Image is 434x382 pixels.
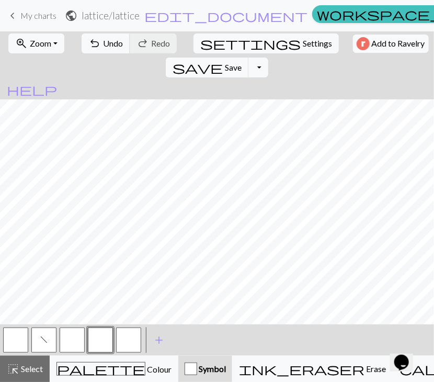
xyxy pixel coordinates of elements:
span: My charts [20,10,56,20]
i: Settings [200,37,301,50]
span: left leaning decrease [40,335,48,344]
span: Erase [364,364,386,374]
span: edit_document [144,8,307,23]
span: Symbol [197,364,226,374]
span: settings [200,36,301,51]
span: undo [88,36,101,51]
span: save [173,60,223,75]
span: Settings [303,37,332,50]
span: add [153,333,165,347]
button: Erase [232,356,393,382]
button: f [31,328,56,353]
img: Ravelry [357,37,370,50]
button: SettingsSettings [193,33,339,53]
span: help [7,82,57,97]
span: Zoom [30,38,51,48]
button: Zoom [8,33,64,53]
span: highlight_alt [7,362,19,376]
button: Symbol [178,356,232,382]
span: keyboard_arrow_left [6,8,19,23]
span: zoom_in [15,36,28,51]
a: My charts [6,7,56,25]
span: ink_eraser [239,362,364,376]
span: Select [19,364,43,374]
span: Save [225,62,242,72]
span: Add to Ravelry [372,37,425,50]
span: palette [57,362,145,376]
button: Undo [82,33,130,53]
button: Save [166,58,249,77]
span: public [65,8,77,23]
button: Add to Ravelry [353,35,429,53]
button: Colour [50,356,178,382]
span: Colour [145,364,172,374]
span: Undo [103,38,123,48]
iframe: chat widget [390,340,424,372]
h2: lattice / lattice [82,9,140,21]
